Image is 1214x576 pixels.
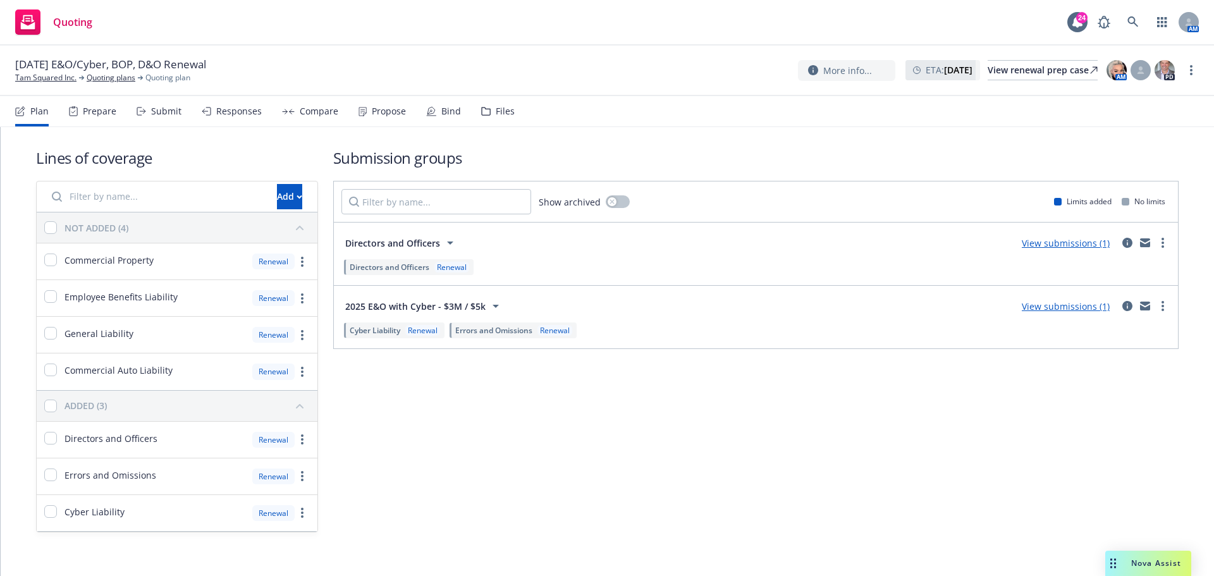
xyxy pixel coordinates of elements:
[341,293,507,319] button: 2025 E&O with Cyber - $3M / $5k
[64,221,128,235] div: NOT ADDED (4)
[1120,9,1146,35] a: Search
[944,64,972,76] strong: [DATE]
[1105,551,1191,576] button: Nova Assist
[1155,298,1170,314] a: more
[1184,63,1199,78] a: more
[295,254,310,269] a: more
[1155,235,1170,250] a: more
[145,72,190,83] span: Quoting plan
[1022,237,1110,249] a: View submissions (1)
[295,291,310,306] a: more
[988,60,1098,80] a: View renewal prep case
[537,325,572,336] div: Renewal
[252,469,295,484] div: Renewal
[539,195,601,209] span: Show archived
[64,364,173,377] span: Commercial Auto Liability
[1120,235,1135,250] a: circleInformation
[64,399,107,412] div: ADDED (3)
[1107,60,1127,80] img: photo
[252,364,295,379] div: Renewal
[64,290,178,303] span: Employee Benefits Liability
[36,147,318,168] h1: Lines of coverage
[496,106,515,116] div: Files
[252,290,295,306] div: Renewal
[441,106,461,116] div: Bind
[295,505,310,520] a: more
[295,364,310,379] a: more
[252,505,295,521] div: Renewal
[1022,300,1110,312] a: View submissions (1)
[64,218,310,238] button: NOT ADDED (4)
[295,328,310,343] a: more
[15,57,206,72] span: [DATE] E&O/Cyber, BOP, D&O Renewal
[350,262,429,273] span: Directors and Officers
[64,254,154,267] span: Commercial Property
[64,505,125,518] span: Cyber Liability
[798,60,895,81] button: More info...
[372,106,406,116] div: Propose
[988,61,1098,80] div: View renewal prep case
[277,184,302,209] button: Add
[44,184,269,209] input: Filter by name...
[15,72,77,83] a: Tam Squared Inc.
[83,106,116,116] div: Prepare
[1155,60,1175,80] img: photo
[216,106,262,116] div: Responses
[1091,9,1117,35] a: Report a Bug
[434,262,469,273] div: Renewal
[87,72,135,83] a: Quoting plans
[252,327,295,343] div: Renewal
[295,432,310,447] a: more
[823,64,872,77] span: More info...
[252,432,295,448] div: Renewal
[300,106,338,116] div: Compare
[350,325,400,336] span: Cyber Liability
[252,254,295,269] div: Renewal
[64,469,156,482] span: Errors and Omissions
[1105,551,1121,576] div: Drag to move
[455,325,532,336] span: Errors and Omissions
[1122,196,1165,207] div: No limits
[926,63,972,77] span: ETA :
[405,325,440,336] div: Renewal
[1137,235,1153,250] a: mail
[1120,298,1135,314] a: circleInformation
[1076,12,1088,23] div: 24
[30,106,49,116] div: Plan
[341,189,531,214] input: Filter by name...
[345,300,486,313] span: 2025 E&O with Cyber - $3M / $5k
[345,236,440,250] span: Directors and Officers
[10,4,97,40] a: Quoting
[277,185,302,209] div: Add
[341,230,462,255] button: Directors and Officers
[64,396,310,416] button: ADDED (3)
[295,469,310,484] a: more
[64,327,133,340] span: General Liability
[1150,9,1175,35] a: Switch app
[333,147,1179,168] h1: Submission groups
[53,17,92,27] span: Quoting
[1054,196,1112,207] div: Limits added
[1137,298,1153,314] a: mail
[151,106,181,116] div: Submit
[1131,558,1181,568] span: Nova Assist
[64,432,157,445] span: Directors and Officers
